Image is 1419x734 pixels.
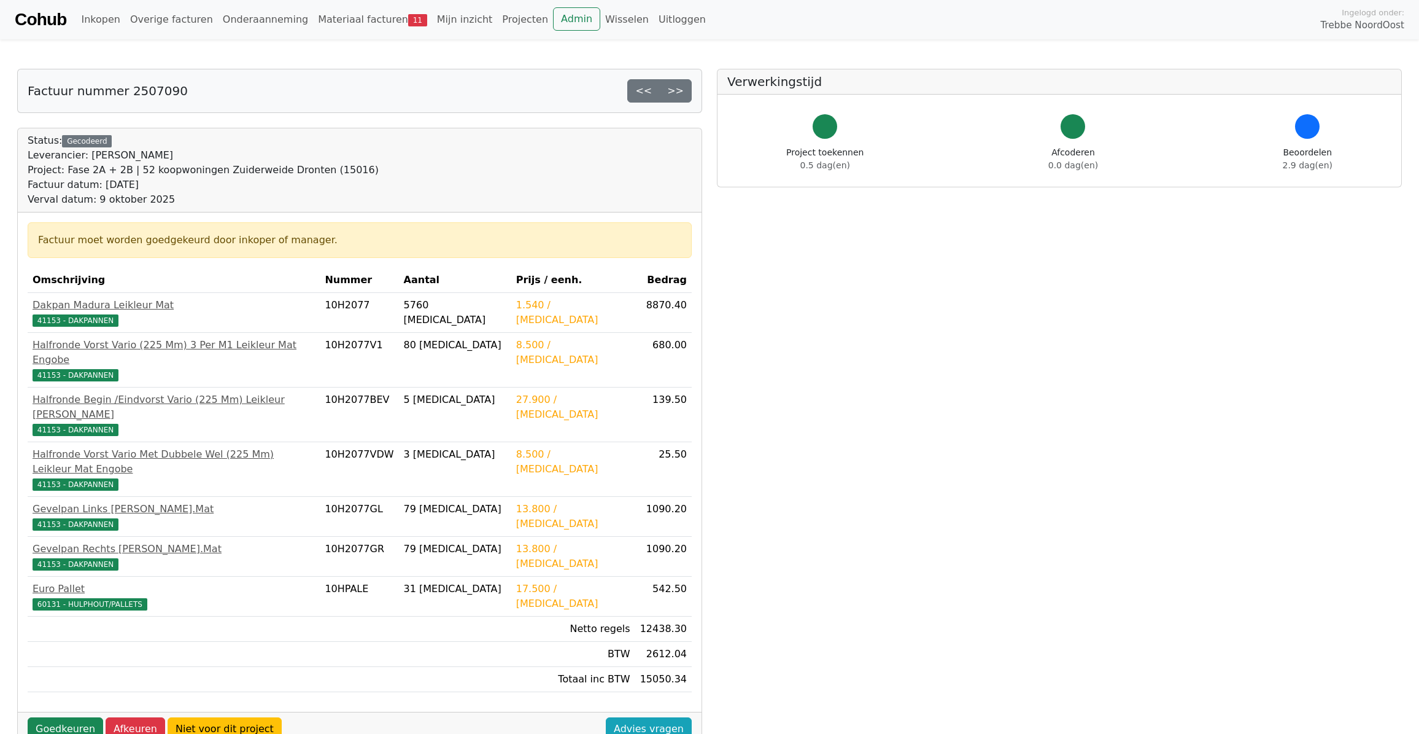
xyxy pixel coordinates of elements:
div: 17.500 / [MEDICAL_DATA] [516,582,630,611]
div: Status: [28,133,379,207]
a: Inkopen [76,7,125,32]
div: Gevelpan Rechts [PERSON_NAME].Mat [33,542,315,556]
div: 1.540 / [MEDICAL_DATA] [516,298,630,327]
div: 80 [MEDICAL_DATA] [404,338,506,353]
a: Halfronde Vorst Vario (225 Mm) 3 Per M1 Leikleur Mat Engobe41153 - DAKPANNEN [33,338,315,382]
div: 79 [MEDICAL_DATA] [404,502,506,517]
span: 41153 - DAKPANNEN [33,518,118,531]
div: Gecodeerd [62,135,112,147]
div: 8.500 / [MEDICAL_DATA] [516,447,630,477]
div: Project toekennen [786,146,864,172]
h5: Factuur nummer 2507090 [28,84,188,98]
td: 10H2077BEV [320,388,398,442]
a: Materiaal facturen11 [313,7,432,32]
div: Project: Fase 2A + 2B | 52 koopwoningen Zuiderweide Dronten (15016) [28,163,379,178]
a: >> [659,79,692,103]
a: Cohub [15,5,66,34]
td: 25.50 [635,442,692,497]
div: Afcoderen [1048,146,1098,172]
td: 10H2077VDW [320,442,398,497]
span: 41153 - DAKPANNEN [33,558,118,571]
div: Factuur datum: [DATE] [28,178,379,192]
span: 11 [408,14,427,26]
span: 41153 - DAKPANNEN [33,314,118,327]
td: 15050.34 [635,667,692,692]
div: 31 [MEDICAL_DATA] [404,582,506,596]
td: BTW [511,642,635,667]
span: 41153 - DAKPANNEN [33,424,118,436]
div: 3 [MEDICAL_DATA] [404,447,506,462]
a: Mijn inzicht [432,7,498,32]
span: 0.0 dag(en) [1048,160,1098,170]
a: Gevelpan Links [PERSON_NAME].Mat41153 - DAKPANNEN [33,502,315,531]
td: 10H2077 [320,293,398,333]
div: 8.500 / [MEDICAL_DATA] [516,338,630,367]
th: Bedrag [635,268,692,293]
div: Dakpan Madura Leikleur Mat [33,298,315,313]
div: 5 [MEDICAL_DATA] [404,392,506,407]
span: 41153 - DAKPANNEN [33,478,118,491]
div: Verval datum: 9 oktober 2025 [28,192,379,207]
td: 12438.30 [635,617,692,642]
a: Uitloggen [654,7,711,32]
td: 10H2077GL [320,497,398,537]
h5: Verwerkingstijd [727,74,1391,89]
th: Omschrijving [28,268,320,293]
span: Ingelogd onder: [1342,7,1404,18]
span: 60131 - HULPHOUT/PALLETS [33,598,147,611]
div: 5760 [MEDICAL_DATA] [404,298,506,327]
a: Projecten [497,7,553,32]
td: Netto regels [511,617,635,642]
td: 139.50 [635,388,692,442]
span: 41153 - DAKPANNEN [33,369,118,381]
td: 680.00 [635,333,692,388]
div: Halfronde Vorst Vario Met Dubbele Wel (225 Mm) Leikleur Mat Engobe [33,447,315,477]
span: 0.5 dag(en) [800,160,850,170]
th: Nummer [320,268,398,293]
th: Prijs / eenh. [511,268,635,293]
td: 1090.20 [635,537,692,577]
a: Overige facturen [125,7,218,32]
a: Gevelpan Rechts [PERSON_NAME].Mat41153 - DAKPANNEN [33,542,315,571]
a: Dakpan Madura Leikleur Mat41153 - DAKPANNEN [33,298,315,327]
td: 10H2077GR [320,537,398,577]
div: Beoordelen [1283,146,1332,172]
div: Halfronde Vorst Vario (225 Mm) 3 Per M1 Leikleur Mat Engobe [33,338,315,367]
div: Euro Pallet [33,582,315,596]
td: 2612.04 [635,642,692,667]
div: Halfronde Begin /Eindvorst Vario (225 Mm) Leikleur [PERSON_NAME] [33,392,315,422]
td: 1090.20 [635,497,692,537]
span: 2.9 dag(en) [1283,160,1332,170]
div: 13.800 / [MEDICAL_DATA] [516,502,630,531]
td: 10H2077V1 [320,333,398,388]
div: Gevelpan Links [PERSON_NAME].Mat [33,502,315,517]
div: Factuur moet worden goedgekeurd door inkoper of manager. [38,233,681,248]
div: 13.800 / [MEDICAL_DATA] [516,542,630,571]
a: << [627,79,660,103]
div: 79 [MEDICAL_DATA] [404,542,506,556]
a: Onderaanneming [218,7,313,32]
a: Wisselen [600,7,654,32]
td: 542.50 [635,577,692,617]
td: 10HPALE [320,577,398,617]
a: Halfronde Vorst Vario Met Dubbele Wel (225 Mm) Leikleur Mat Engobe41153 - DAKPANNEN [33,447,315,491]
th: Aantal [399,268,511,293]
a: Euro Pallet60131 - HULPHOUT/PALLETS [33,582,315,611]
a: Halfronde Begin /Eindvorst Vario (225 Mm) Leikleur [PERSON_NAME]41153 - DAKPANNEN [33,392,315,437]
span: Trebbe NoordOost [1321,18,1404,33]
a: Admin [553,7,600,31]
div: 27.900 / [MEDICAL_DATA] [516,392,630,422]
td: Totaal inc BTW [511,667,635,692]
div: Leverancier: [PERSON_NAME] [28,148,379,163]
td: 8870.40 [635,293,692,333]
